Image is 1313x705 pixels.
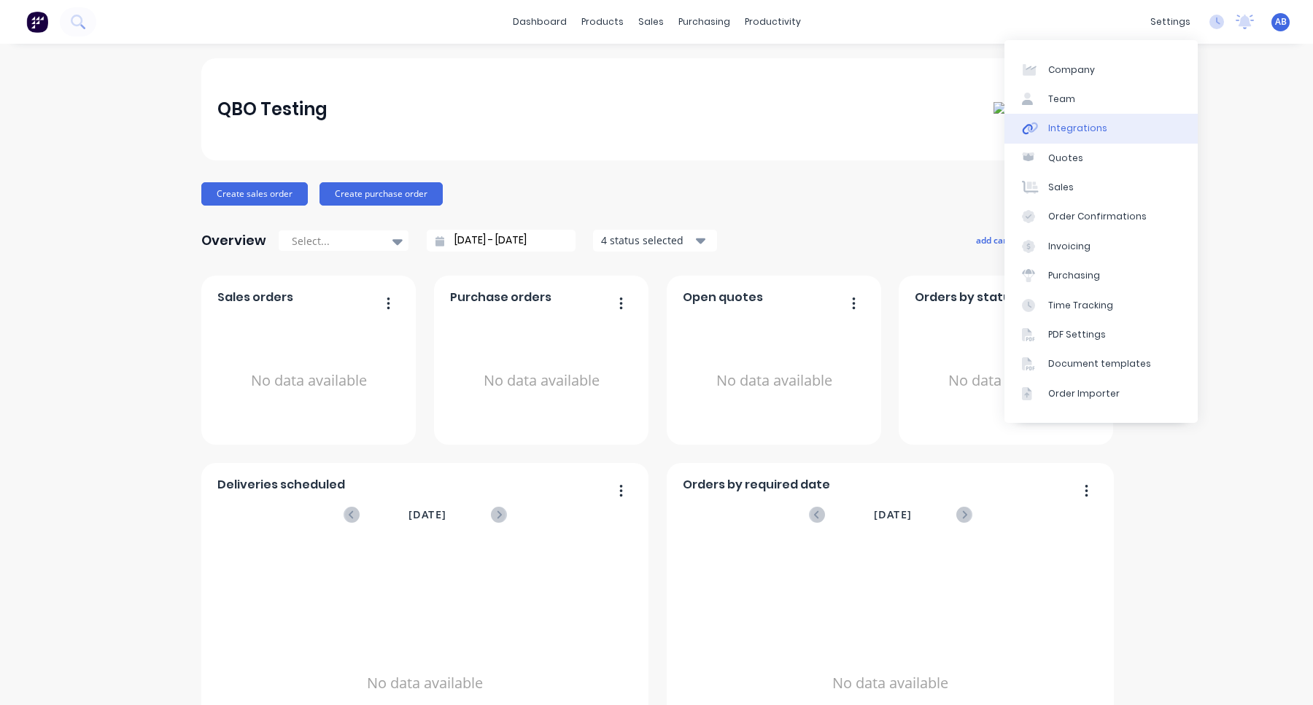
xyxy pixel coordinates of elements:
[1004,349,1198,378] a: Document templates
[1048,93,1075,106] div: Team
[593,230,717,252] button: 4 status selected
[506,11,574,33] a: dashboard
[683,289,763,306] span: Open quotes
[1275,15,1287,28] span: AB
[671,11,737,33] div: purchasing
[217,476,345,494] span: Deliveries scheduled
[631,11,671,33] div: sales
[1048,181,1074,194] div: Sales
[1004,261,1198,290] a: Purchasing
[217,312,400,450] div: No data available
[450,289,551,306] span: Purchase orders
[1004,290,1198,319] a: Time Tracking
[967,230,1021,249] button: add card
[1143,11,1198,33] div: settings
[450,312,633,450] div: No data available
[1048,387,1120,400] div: Order Importer
[201,182,308,206] button: Create sales order
[217,95,328,124] div: QBO Testing
[1004,232,1198,261] a: Invoicing
[574,11,631,33] div: products
[26,11,48,33] img: Factory
[1048,269,1100,282] div: Purchasing
[601,233,693,248] div: 4 status selected
[1048,152,1083,165] div: Quotes
[1048,210,1147,223] div: Order Confirmations
[1004,85,1198,114] a: Team
[915,312,1098,450] div: No data available
[1004,202,1198,231] a: Order Confirmations
[1048,122,1107,135] div: Integrations
[994,102,1066,117] img: QBO Testing
[1048,357,1151,370] div: Document templates
[319,182,443,206] button: Create purchase order
[1048,299,1113,312] div: Time Tracking
[737,11,808,33] div: productivity
[1004,144,1198,173] a: Quotes
[1048,328,1106,341] div: PDF Settings
[1004,379,1198,408] a: Order Importer
[683,312,866,450] div: No data available
[874,507,912,523] span: [DATE]
[1004,114,1198,143] a: Integrations
[683,476,830,494] span: Orders by required date
[915,289,1018,306] span: Orders by status
[1004,173,1198,202] a: Sales
[1004,55,1198,84] a: Company
[217,289,293,306] span: Sales orders
[1048,240,1091,253] div: Invoicing
[1004,320,1198,349] a: PDF Settings
[408,507,446,523] span: [DATE]
[1048,63,1095,77] div: Company
[201,226,266,255] div: Overview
